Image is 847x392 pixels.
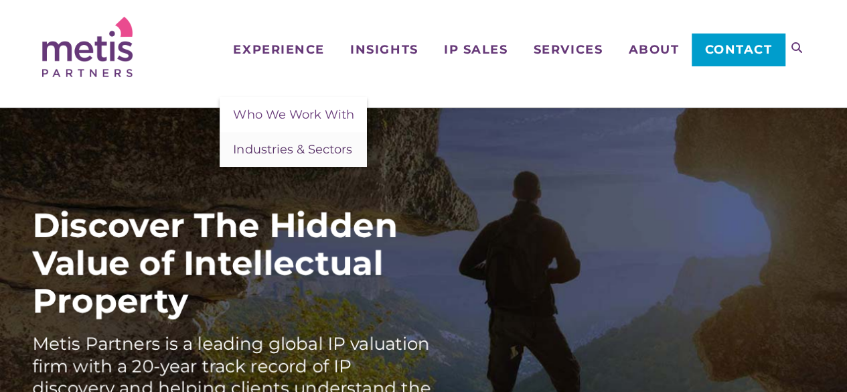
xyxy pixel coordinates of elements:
[233,107,354,122] span: Who We Work With
[220,97,367,132] a: Who We Work With
[444,44,508,56] span: IP Sales
[233,142,352,157] span: Industries & Sectors
[534,44,603,56] span: Services
[233,44,324,56] span: Experience
[42,17,133,77] img: Metis Partners
[628,44,679,56] span: About
[32,207,434,320] div: Discover The Hidden Value of Intellectual Property
[220,132,367,167] a: Industries & Sectors
[350,44,418,56] span: Insights
[705,44,773,56] span: Contact
[692,34,785,66] a: Contact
